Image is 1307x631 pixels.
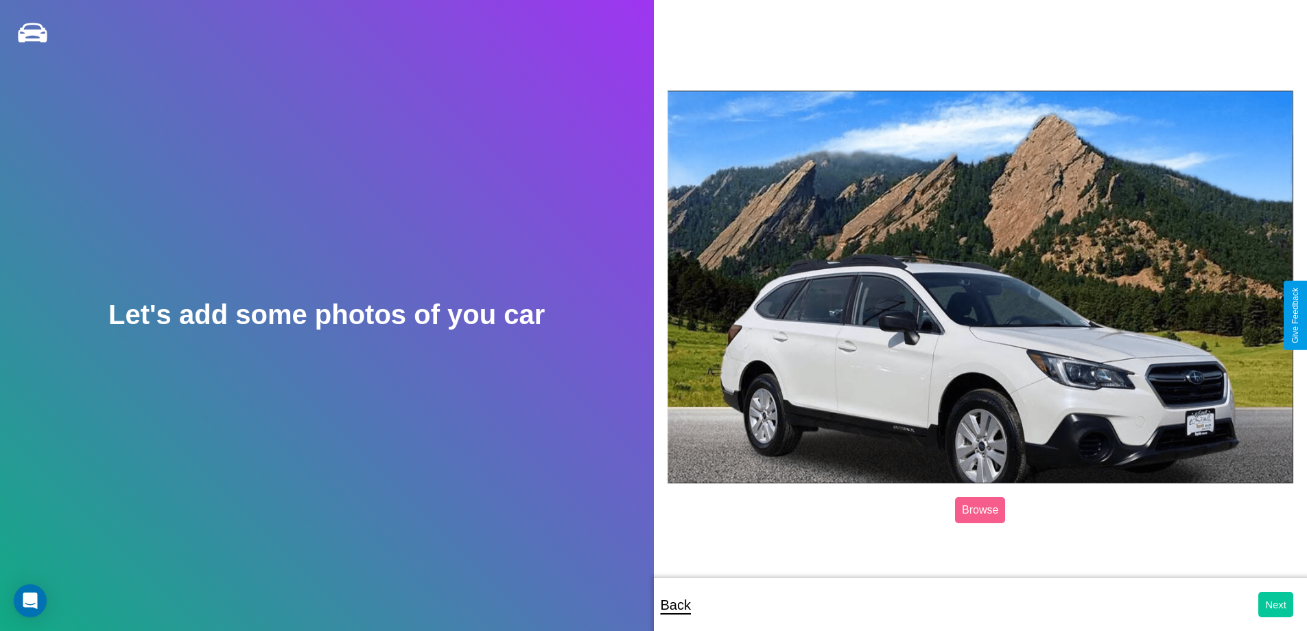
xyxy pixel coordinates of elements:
button: Next [1258,592,1293,617]
h2: Let's add some photos of you car [108,299,545,330]
p: Back [661,593,691,617]
label: Browse [955,497,1005,523]
img: posted [668,91,1294,483]
div: Give Feedback [1291,288,1300,343]
div: Open Intercom Messenger [14,584,47,617]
